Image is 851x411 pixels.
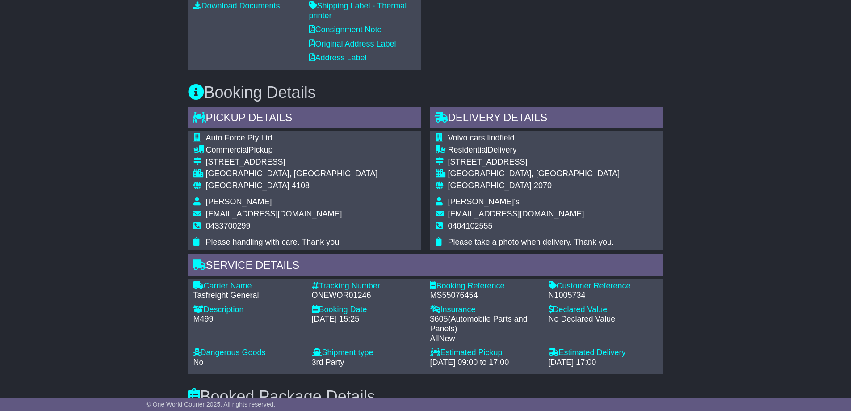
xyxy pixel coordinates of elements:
[309,53,367,62] a: Address Label
[193,358,204,367] span: No
[188,254,663,279] div: Service Details
[206,237,340,246] span: Please handling with care. Thank you
[312,314,421,324] div: [DATE] 15:25
[549,358,658,368] div: [DATE] 17:00
[193,1,280,10] a: Download Documents
[448,133,515,142] span: Volvo cars lindfield
[430,348,540,358] div: Estimated Pickup
[309,39,396,48] a: Original Address Label
[549,305,658,315] div: Declared Value
[430,305,540,315] div: Insurance
[448,209,584,218] span: [EMAIL_ADDRESS][DOMAIN_NAME]
[312,291,421,301] div: ONEWOR01246
[448,197,520,206] span: [PERSON_NAME]'s
[206,157,378,167] div: [STREET_ADDRESS]
[193,281,303,291] div: Carrier Name
[309,1,407,20] a: Shipping Label - Thermal printer
[549,314,658,324] div: No Declared Value
[206,145,378,155] div: Pickup
[448,157,620,167] div: [STREET_ADDRESS]
[188,107,421,131] div: Pickup Details
[188,84,663,102] h3: Booking Details
[435,314,448,323] span: 605
[206,133,272,142] span: Auto Force Pty Ltd
[430,314,540,343] div: $ ( )
[193,314,303,324] div: M499
[549,281,658,291] div: Customer Reference
[206,169,378,179] div: [GEOGRAPHIC_DATA], [GEOGRAPHIC_DATA]
[206,145,249,154] span: Commercial
[430,314,528,333] span: Automobile Parts and Panels
[147,401,276,408] span: © One World Courier 2025. All rights reserved.
[206,181,289,190] span: [GEOGRAPHIC_DATA]
[206,221,251,230] span: 0433700299
[430,107,663,131] div: Delivery Details
[430,334,540,344] div: AllNew
[448,145,620,155] div: Delivery
[549,348,658,358] div: Estimated Delivery
[534,181,552,190] span: 2070
[430,358,540,368] div: [DATE] 09:00 to 17:00
[448,169,620,179] div: [GEOGRAPHIC_DATA], [GEOGRAPHIC_DATA]
[312,281,421,291] div: Tracking Number
[309,25,382,34] a: Consignment Note
[193,291,303,301] div: Tasfreight General
[549,291,658,301] div: N1005734
[448,221,493,230] span: 0404102555
[193,348,303,358] div: Dangerous Goods
[312,348,421,358] div: Shipment type
[448,181,532,190] span: [GEOGRAPHIC_DATA]
[448,145,488,154] span: Residential
[292,181,310,190] span: 4108
[430,281,540,291] div: Booking Reference
[188,388,663,406] h3: Booked Package Details
[312,358,344,367] span: 3rd Party
[206,197,272,206] span: [PERSON_NAME]
[206,209,342,218] span: [EMAIL_ADDRESS][DOMAIN_NAME]
[193,305,303,315] div: Description
[312,305,421,315] div: Booking Date
[430,291,540,301] div: MS55076454
[448,237,614,246] span: Please take a photo when delivery. Thank you.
